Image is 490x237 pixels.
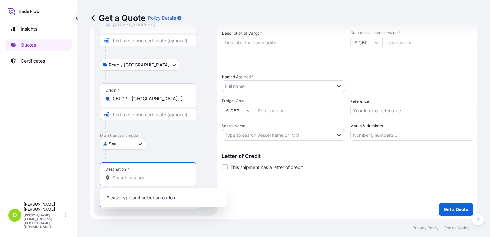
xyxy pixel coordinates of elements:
[333,129,345,141] button: Show suggestions
[21,42,36,48] p: Quotes
[222,123,245,129] label: Vessel Name
[21,58,45,64] p: Certificates
[100,138,145,150] button: Select transport
[90,13,146,23] p: Get a Quote
[113,174,188,181] input: Destination
[350,123,383,129] label: Marks & Numbers
[24,202,63,212] p: [PERSON_NAME] [PERSON_NAME]
[100,133,210,138] p: Main transport mode
[350,105,473,116] input: Your internal reference
[21,26,37,32] p: Insights
[103,187,156,193] div: Please select a destination
[412,225,439,231] p: Privacy Policy
[13,212,17,218] span: D
[109,141,117,147] span: Sea
[106,167,129,172] div: Destination
[350,129,473,141] input: Number1, number2,...
[100,188,227,207] div: Show suggestions
[350,98,369,105] label: Reference
[100,59,179,71] button: Select transport
[113,95,188,102] input: Origin
[222,74,253,80] label: Named Assured
[103,191,224,205] p: Please type and select an option.
[222,154,473,159] p: Letter of Credit
[109,62,170,68] span: Road / [GEOGRAPHIC_DATA]
[106,88,120,93] div: Origin
[382,37,473,48] input: Type amount
[333,80,345,92] button: Show suggestions
[148,15,176,21] p: Policy Details
[100,109,196,120] input: Text to appear on certificate
[230,164,303,171] span: This shipment has a letter of credit
[254,105,345,116] input: Enter amount
[444,206,468,213] p: Get a Quote
[24,213,63,229] p: [PERSON_NAME][EMAIL_ADDRESS][PERSON_NAME][DOMAIN_NAME]
[222,98,345,103] span: Freight Cost
[222,80,333,92] input: Full name
[222,129,333,141] input: Type to search vessel name or IMO
[100,35,196,46] input: Text to appear on certificate
[444,225,469,231] p: Cookie Notice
